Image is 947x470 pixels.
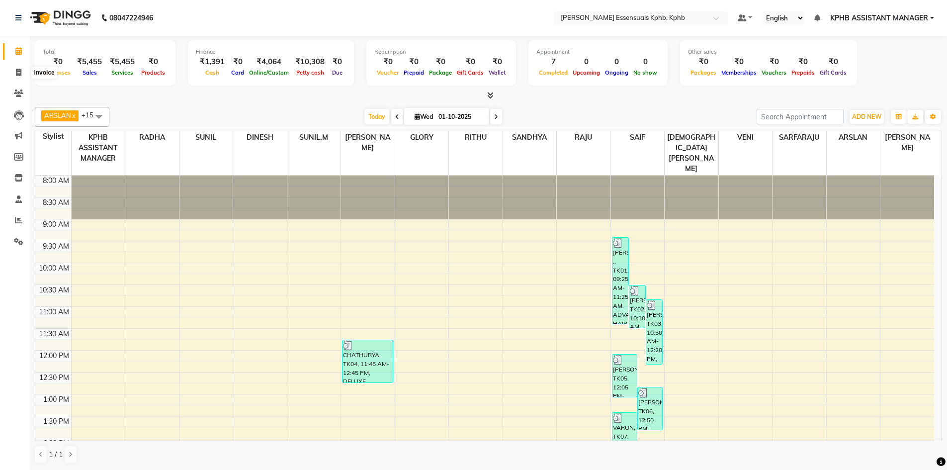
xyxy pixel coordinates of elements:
span: Wed [412,113,435,120]
div: Finance [196,48,346,56]
input: Search Appointment [757,109,844,124]
div: 9:00 AM [41,219,71,230]
span: Memberships [719,69,759,76]
div: ₹0 [329,56,346,68]
div: ₹4,064 [247,56,291,68]
div: 0 [603,56,631,68]
div: [PERSON_NAME], TK02, 10:30 AM-11:30 AM, ADVANCED HAIR CUT MEN'S [629,285,645,328]
div: 1:00 PM [41,394,71,405]
span: SAIF [611,131,665,144]
span: Today [364,109,389,124]
div: 1:30 PM [41,416,71,427]
span: Package [427,69,454,76]
span: RAJU [557,131,610,144]
div: [PERSON_NAME], TK05, 12:05 PM-01:05 PM, ADVANCED HAIR CUT MEN'S [612,355,637,397]
span: RITHU [449,131,503,144]
div: 10:00 AM [37,263,71,274]
span: SUNIL.M [287,131,341,144]
b: 08047224946 [109,4,153,32]
div: 0 [631,56,660,68]
div: ₹0 [486,56,508,68]
span: Prepaid [401,69,427,76]
div: Invoice [31,67,57,79]
div: ₹0 [139,56,168,68]
div: 9:30 AM [41,241,71,252]
div: ₹0 [817,56,849,68]
span: ARSLAN [827,131,880,144]
div: 11:30 AM [37,329,71,339]
div: 0 [570,56,603,68]
div: Appointment [536,48,660,56]
div: 7 [536,56,570,68]
span: Wallet [486,69,508,76]
div: ₹0 [719,56,759,68]
div: ₹10,308 [291,56,329,68]
div: [PERSON_NAME], TK06, 12:50 PM-01:50 PM, ADVANCED HAIR CUT MEN'S [638,387,662,430]
span: Cash [203,69,222,76]
div: Total [43,48,168,56]
span: Petty cash [294,69,327,76]
span: [PERSON_NAME] [341,131,395,154]
div: ₹5,455 [106,56,139,68]
div: 12:00 PM [37,351,71,361]
div: [PERSON_NAME], TK03, 10:50 AM-12:20 PM, ADVANCED HAIR CUT MEN'S,[PERSON_NAME] SHAPE [646,300,662,364]
img: logo [25,4,93,32]
span: Services [109,69,136,76]
span: Ongoing [603,69,631,76]
span: [DEMOGRAPHIC_DATA][PERSON_NAME] [665,131,718,175]
div: ₹1,391 [196,56,229,68]
div: 8:30 AM [41,197,71,208]
input: 2025-10-01 [435,109,485,124]
div: ₹0 [759,56,789,68]
button: ADD NEW [850,110,884,124]
span: Card [229,69,247,76]
div: 2:00 PM [41,438,71,449]
span: Gift Cards [454,69,486,76]
div: ₹0 [43,56,73,68]
span: Packages [688,69,719,76]
div: Redemption [374,48,508,56]
span: Due [330,69,345,76]
span: Upcoming [570,69,603,76]
span: Voucher [374,69,401,76]
div: 10:30 AM [37,285,71,295]
div: ₹5,455 [73,56,106,68]
div: [PERSON_NAME] ., TK01, 09:25 AM-11:25 AM, ADVANCED HAIR CUT MEN'S,[PERSON_NAME] SHAPE,HEAD MASSAG... [612,238,628,324]
span: Sales [80,69,99,76]
span: SANDHYA [503,131,557,144]
span: Products [139,69,168,76]
span: GLORY [395,131,449,144]
span: No show [631,69,660,76]
div: Other sales [688,48,849,56]
span: DINESH [233,131,287,144]
a: x [71,111,76,119]
div: CHATHURYA, TK04, 11:45 AM-12:45 PM, DELUXE PEDICURE [343,340,393,382]
div: 12:30 PM [37,373,71,383]
span: RADHA [125,131,179,144]
span: Completed [536,69,570,76]
span: Prepaids [789,69,817,76]
div: ₹0 [401,56,427,68]
div: ₹0 [229,56,247,68]
div: ₹0 [427,56,454,68]
span: SUNIL [179,131,233,144]
span: Online/Custom [247,69,291,76]
span: 1 / 1 [49,450,63,460]
span: ADD NEW [852,113,881,120]
div: ₹0 [789,56,817,68]
span: Gift Cards [817,69,849,76]
span: +15 [82,111,101,119]
div: Stylist [35,131,71,142]
div: ₹0 [374,56,401,68]
span: Vouchers [759,69,789,76]
div: 11:00 AM [37,307,71,317]
div: ₹0 [454,56,486,68]
span: SARFARAJU [773,131,826,144]
span: ARSLAN [44,111,71,119]
span: KPHB ASSISTANT MANAGER [72,131,125,165]
div: ₹0 [688,56,719,68]
div: 8:00 AM [41,176,71,186]
span: KPHB ASSISTANT MANAGER [830,13,928,23]
span: [PERSON_NAME] [880,131,934,154]
span: VENI [719,131,773,144]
